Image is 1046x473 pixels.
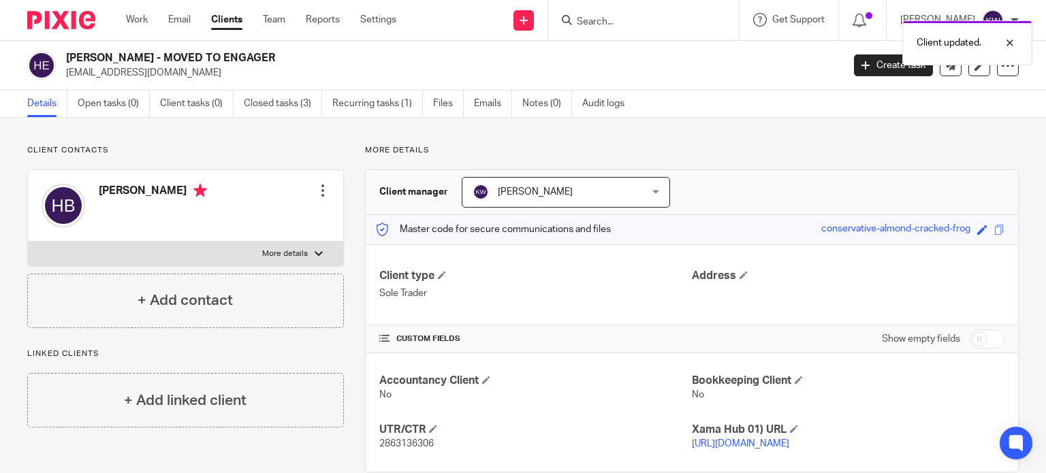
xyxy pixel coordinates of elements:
p: Client contacts [27,145,344,156]
a: Emails [474,91,512,117]
p: Client updated. [917,36,981,50]
a: Audit logs [582,91,635,117]
img: svg%3E [27,51,56,80]
a: Reports [306,13,340,27]
p: Linked clients [27,348,344,359]
span: No [379,390,392,399]
img: Pixie [27,11,95,29]
a: Clients [211,13,242,27]
p: [EMAIL_ADDRESS][DOMAIN_NAME] [66,66,834,80]
i: Primary [193,184,207,197]
h2: [PERSON_NAME] - MOVED TO ENGAGER [66,51,680,65]
span: No [692,390,704,399]
h4: + Add linked client [124,390,247,411]
a: Files [433,91,464,117]
h4: Bookkeeping Client [692,374,1004,388]
a: Client tasks (0) [160,91,234,117]
h4: Accountancy Client [379,374,692,388]
img: svg%3E [42,184,85,227]
h4: Address [692,269,1004,283]
h4: [PERSON_NAME] [99,184,207,201]
h4: CUSTOM FIELDS [379,333,692,344]
img: svg%3E [982,10,1004,31]
div: conservative-almond-cracked-frog [821,222,970,238]
a: Settings [360,13,396,27]
p: More details [262,248,308,259]
a: Team [263,13,285,27]
a: Notes (0) [522,91,572,117]
h3: Client manager [379,185,448,199]
a: Details [27,91,67,117]
h4: + Add contact [138,290,233,311]
span: 2863136306 [379,439,434,448]
h4: UTR/CTR [379,423,692,437]
label: Show empty fields [882,332,960,346]
p: Sole Trader [379,287,692,300]
h4: Xama Hub 01) URL [692,423,1004,437]
h4: Client type [379,269,692,283]
a: Recurring tasks (1) [332,91,423,117]
a: Open tasks (0) [78,91,150,117]
p: More details [365,145,1019,156]
p: Master code for secure communications and files [376,223,611,236]
a: Work [126,13,148,27]
a: Create task [854,54,933,76]
a: Email [168,13,191,27]
a: Closed tasks (3) [244,91,322,117]
img: svg%3E [473,184,489,200]
a: [URL][DOMAIN_NAME] [692,439,789,448]
span: [PERSON_NAME] [498,187,573,197]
